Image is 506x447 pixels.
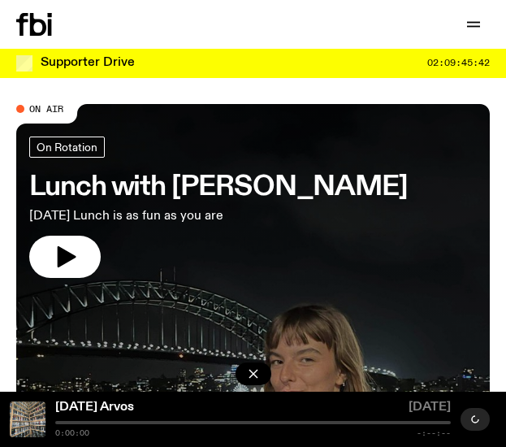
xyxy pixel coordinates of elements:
span: -:--:-- [417,429,451,437]
img: A corner shot of the fbi music library [10,401,45,437]
p: [DATE] Lunch is as fun as you are [29,206,408,226]
a: Lunch with [PERSON_NAME][DATE] Lunch is as fun as you are [29,137,408,278]
h3: Lunch with [PERSON_NAME] [29,174,408,200]
a: [DATE] Arvos [55,401,134,414]
span: On Air [29,103,63,114]
a: On Rotation [29,137,105,158]
span: 02:09:45:42 [427,59,490,67]
span: [DATE] [409,401,451,418]
span: On Rotation [37,141,97,153]
h3: Supporter Drive [41,57,135,69]
span: 0:00:00 [55,429,89,437]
